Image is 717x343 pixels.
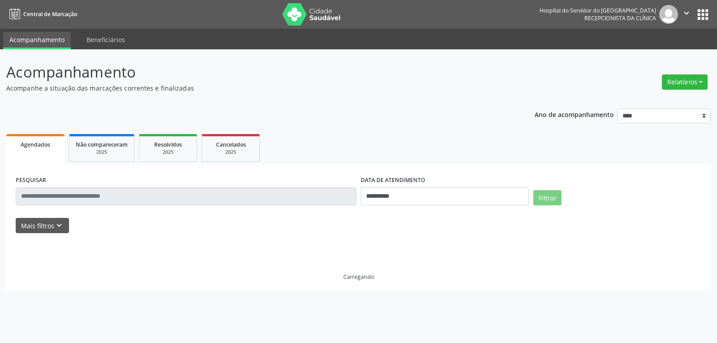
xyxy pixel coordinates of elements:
[16,174,46,187] label: PESQUISAR
[216,141,246,148] span: Cancelados
[659,5,678,24] img: img
[76,141,128,148] span: Não compareceram
[3,32,71,49] a: Acompanhamento
[80,32,131,48] a: Beneficiários
[23,10,77,18] span: Central de Marcação
[343,273,374,281] div: Carregando
[682,8,691,18] i: 
[154,141,182,148] span: Resolvidos
[208,149,253,156] div: 2025
[76,149,128,156] div: 2025
[662,74,708,90] button: Relatórios
[146,149,190,156] div: 2025
[6,61,499,83] p: Acompanhamento
[6,7,77,22] a: Central de Marcação
[16,218,69,234] button: Mais filtroskeyboard_arrow_down
[21,141,50,148] span: Agendados
[6,83,499,93] p: Acompanhe a situação das marcações correntes e finalizadas
[535,109,614,120] p: Ano de acompanhamento
[540,7,656,14] div: Hospital do Servidor do [GEOGRAPHIC_DATA]
[584,14,656,22] span: Recepcionista da clínica
[695,7,711,22] button: apps
[54,221,64,230] i: keyboard_arrow_down
[678,5,695,24] button: 
[361,174,425,187] label: DATA DE ATENDIMENTO
[533,190,562,205] button: Filtrar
